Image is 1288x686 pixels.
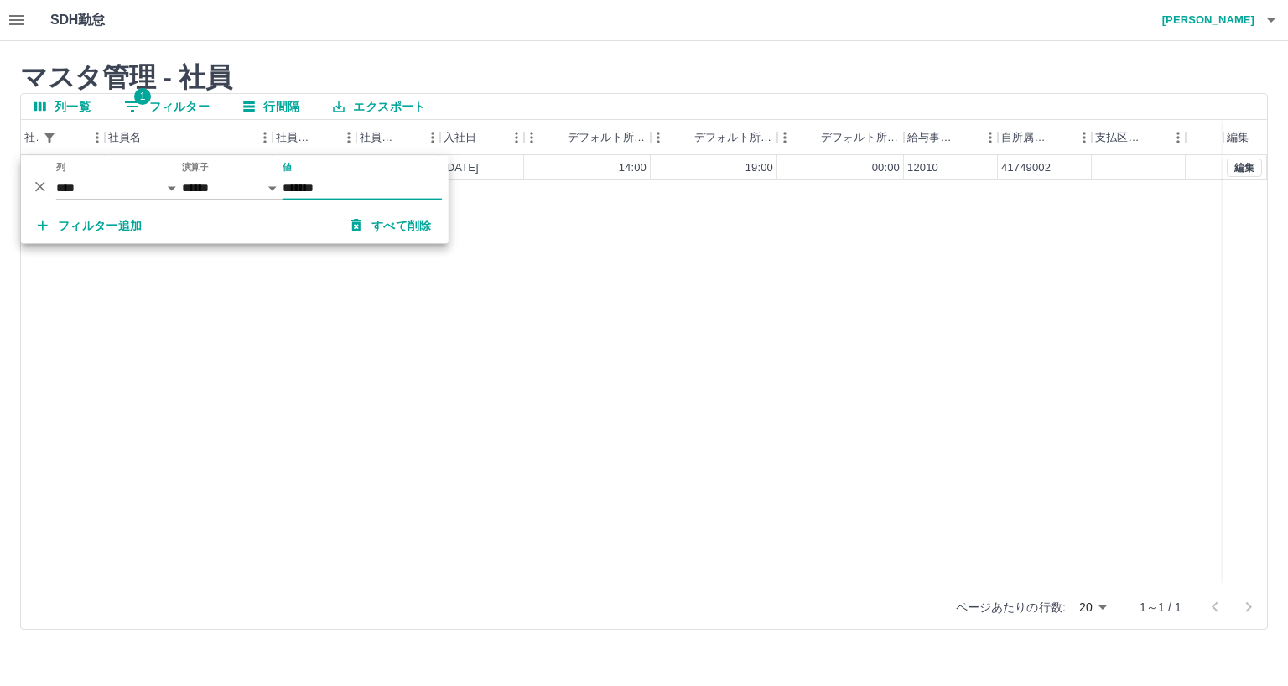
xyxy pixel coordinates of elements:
[1092,120,1186,155] div: 支払区分コード
[38,126,61,149] div: 1件のフィルターを適用中
[283,161,292,174] label: 値
[141,126,164,149] button: ソート
[319,94,439,119] button: エクスポート
[745,160,773,176] div: 19:00
[904,120,998,155] div: 給与事業所コード
[134,88,151,105] span: 1
[273,120,356,155] div: 社員区分
[21,94,104,119] button: 列選択
[360,120,397,155] div: 社員区分コード
[56,161,65,174] label: 列
[1142,126,1166,149] button: ソート
[907,160,938,176] div: 12010
[230,94,313,119] button: 行間隔
[38,126,61,149] button: フィルター表示
[1227,159,1262,177] button: 編集
[872,160,900,176] div: 00:00
[671,126,694,149] button: ソート
[954,126,978,149] button: ソート
[1001,120,1048,155] div: 自所属契約コード
[336,125,361,150] button: メニュー
[978,125,1003,150] button: メニュー
[1140,599,1182,616] p: 1～1 / 1
[21,156,449,244] div: フィルター表示
[313,126,336,149] button: ソート
[1072,125,1097,150] button: メニュー
[111,94,223,119] button: フィルター表示
[182,161,209,174] label: 演算子
[24,120,38,155] div: 社員番号
[24,210,156,241] button: フィルター追加
[444,120,476,155] div: 入社日
[568,120,647,155] div: デフォルト所定開始時刻
[524,120,651,155] div: デフォルト所定開始時刻
[651,120,777,155] div: デフォルト所定終業時刻
[694,120,774,155] div: デフォルト所定終業時刻
[821,120,901,155] div: デフォルト所定休憩時間
[85,125,110,150] button: メニュー
[777,120,904,155] div: デフォルト所定休憩時間
[440,120,524,155] div: 入社日
[544,126,568,149] button: ソート
[338,210,445,241] button: すべて削除
[356,120,440,155] div: 社員区分コード
[276,120,313,155] div: 社員区分
[956,599,1066,616] p: ページあたりの行数:
[476,126,500,149] button: ソート
[1227,120,1249,155] div: 編集
[619,160,647,176] div: 14:00
[998,120,1092,155] div: 自所属契約コード
[444,160,479,176] div: [DATE]
[1166,125,1191,150] button: メニュー
[21,120,105,155] div: 社員番号
[797,126,821,149] button: ソート
[61,126,85,149] button: ソート
[108,120,141,155] div: 社員名
[1223,120,1267,155] div: 編集
[20,61,1268,93] h2: マスタ管理 - 社員
[1072,595,1113,620] div: 20
[105,120,273,155] div: 社員名
[397,126,420,149] button: ソート
[504,125,529,150] button: メニュー
[420,125,445,150] button: メニュー
[907,120,954,155] div: 給与事業所コード
[252,125,278,150] button: メニュー
[28,174,53,199] button: 削除
[1048,126,1072,149] button: ソート
[1001,160,1051,176] div: 41749002
[1095,120,1142,155] div: 支払区分コード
